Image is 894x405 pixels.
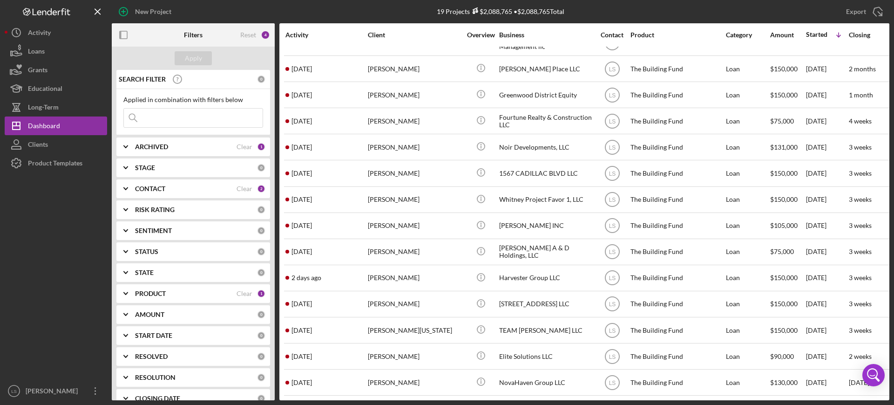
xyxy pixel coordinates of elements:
span: $150,000 [770,326,798,334]
text: LS [609,301,616,308]
div: Product [630,31,724,39]
div: Loan [726,344,769,369]
div: [DATE] [806,370,848,395]
b: RESOLVED [135,353,168,360]
div: Loans [28,42,45,63]
div: Loan [726,82,769,107]
div: The Building Fund [630,344,724,369]
div: Elite Solutions LLC [499,344,592,369]
time: 3 weeks [849,300,872,308]
b: STATE [135,269,154,276]
div: [PERSON_NAME] [368,370,461,395]
div: Export [846,2,866,21]
div: Started [806,31,827,38]
b: AMOUNT [135,311,164,318]
div: Clear [237,185,252,192]
div: [PERSON_NAME] [368,82,461,107]
div: The Building Fund [630,82,724,107]
div: [PERSON_NAME] [23,382,84,403]
div: 0 [257,75,265,83]
a: Long-Term [5,98,107,117]
div: [PERSON_NAME] [368,344,461,369]
time: 2025-10-01 19:28 [291,117,312,125]
div: Loan [726,292,769,316]
div: Clear [237,290,252,297]
b: ARCHIVED [135,143,168,151]
time: 3 weeks [849,169,872,177]
div: 0 [257,206,265,214]
div: 1567 CADILLAC BLVD LLC [499,161,592,185]
div: 0 [257,394,265,403]
time: 2025-10-07 16:49 [291,274,321,281]
div: Amount [770,31,805,39]
div: [DATE] [806,344,848,369]
div: Grants [28,61,47,82]
span: $150,000 [770,195,798,203]
div: Dashboard [28,117,60,137]
b: RISK RATING [135,206,175,213]
div: Loan [726,187,769,212]
div: The Building Fund [630,135,724,159]
div: $2,088,765 [470,7,512,15]
div: [PERSON_NAME] Place LLC [499,56,592,81]
b: Filters [184,31,203,39]
div: [PERSON_NAME] [368,109,461,133]
div: The Building Fund [630,292,724,316]
span: $150,000 [770,91,798,99]
div: TEAM [PERSON_NAME] LLC [499,318,592,343]
div: 2 [257,185,265,193]
b: CLOSING DATE [135,395,180,402]
div: Activity [28,23,51,44]
text: LS [609,275,616,281]
button: Product Templates [5,154,107,172]
div: 1 [257,143,265,151]
span: $105,000 [770,221,798,229]
button: New Project [112,2,181,21]
div: Business [499,31,592,39]
div: Client [368,31,461,39]
div: [PERSON_NAME] [368,292,461,316]
span: $150,000 [770,274,798,281]
div: Overview [463,31,498,39]
time: 2025-10-04 01:44 [291,222,312,229]
text: LS [609,327,616,334]
button: Clients [5,135,107,154]
button: Export [837,2,889,21]
button: LS[PERSON_NAME] [5,382,107,400]
a: Loans [5,42,107,61]
b: SENTIMENT [135,227,172,234]
div: Activity [285,31,367,39]
div: Long-Term [28,98,59,119]
div: [PERSON_NAME] [368,240,461,264]
text: LS [609,223,616,229]
div: 0 [257,331,265,340]
span: $75,000 [770,117,794,125]
time: 2025-09-16 05:25 [291,196,312,203]
div: [DATE] [806,240,848,264]
time: 3 weeks [849,195,872,203]
text: LS [609,92,616,98]
time: 2 weeks [849,352,872,360]
div: Reset [240,31,256,39]
div: [PERSON_NAME] A & D Holdings, LLC [499,240,592,264]
b: RESOLUTION [135,374,176,381]
div: 0 [257,373,265,382]
div: Harvester Group LLC [499,266,592,290]
div: [PERSON_NAME] [368,266,461,290]
span: $150,000 [770,300,798,308]
time: 2025-09-26 22:15 [291,91,312,99]
div: 0 [257,268,265,277]
text: LS [609,197,616,203]
time: 1 month [849,91,873,99]
time: 2025-10-03 12:53 [291,353,312,360]
button: Grants [5,61,107,79]
b: START DATE [135,332,172,339]
button: Educational [5,79,107,98]
div: Loan [726,318,769,343]
div: Clients [28,135,48,156]
time: 2025-09-01 17:54 [291,65,312,73]
span: $90,000 [770,352,794,360]
time: 4 weeks [849,117,872,125]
